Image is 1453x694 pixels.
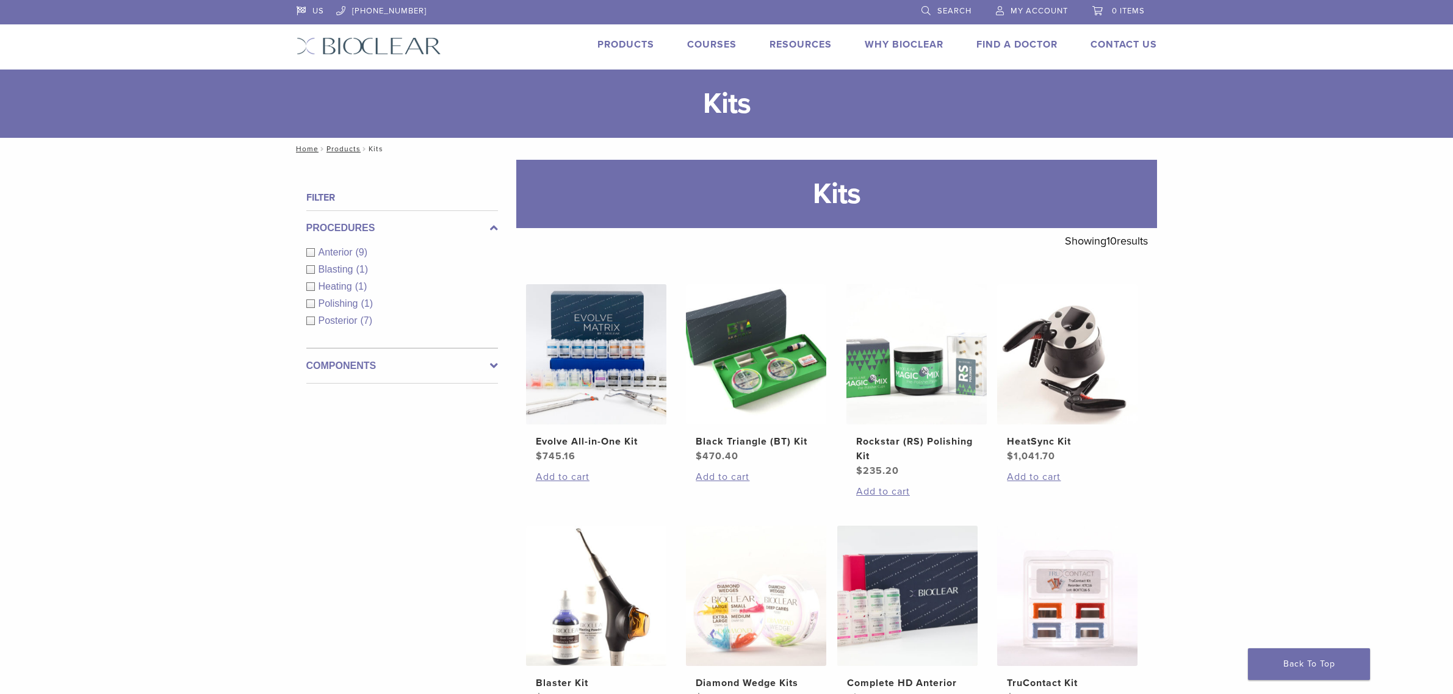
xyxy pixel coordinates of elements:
img: Blaster Kit [526,526,666,666]
label: Components [306,359,498,373]
span: / [319,146,326,152]
img: Rockstar (RS) Polishing Kit [846,284,987,424]
nav: Kits [287,138,1166,160]
img: TruContact Kit [997,526,1138,666]
h1: Kits [516,160,1157,228]
h4: Filter [306,190,498,205]
h2: Rockstar (RS) Polishing Kit [856,434,977,463]
span: Posterior [319,315,361,326]
h2: Blaster Kit [536,676,657,690]
span: (7) [361,315,373,326]
a: Home [292,145,319,153]
bdi: 470.40 [696,450,738,462]
span: 10 [1106,234,1117,248]
span: (1) [361,298,373,309]
span: $ [1007,450,1014,462]
img: Diamond Wedge Kits [686,526,826,666]
img: Complete HD Anterior Kit [837,526,978,666]
span: Polishing [319,298,361,309]
img: Black Triangle (BT) Kit [686,284,826,424]
span: Anterior [319,247,356,257]
a: Resources [770,38,832,51]
h2: Diamond Wedge Kits [696,676,817,690]
img: Evolve All-in-One Kit [526,284,666,424]
a: Add to cart: “Black Triangle (BT) Kit” [696,470,817,484]
span: (9) [356,247,368,257]
a: Why Bioclear [865,38,943,51]
a: Black Triangle (BT) KitBlack Triangle (BT) Kit $470.40 [685,284,827,463]
a: Add to cart: “HeatSync Kit” [1007,470,1128,484]
a: Contact Us [1091,38,1157,51]
span: Blasting [319,264,356,274]
span: 0 items [1112,6,1145,16]
a: Find A Doctor [976,38,1058,51]
a: Back To Top [1248,648,1370,680]
img: HeatSync Kit [997,284,1138,424]
bdi: 745.16 [536,450,575,462]
p: Showing results [1065,228,1148,254]
a: HeatSync KitHeatSync Kit $1,041.70 [997,284,1139,463]
span: Search [937,6,972,16]
span: Heating [319,281,355,292]
a: Add to cart: “Evolve All-in-One Kit” [536,470,657,484]
span: / [361,146,369,152]
h2: TruContact Kit [1007,676,1128,690]
a: Rockstar (RS) Polishing KitRockstar (RS) Polishing Kit $235.20 [846,284,988,478]
span: My Account [1011,6,1068,16]
a: Add to cart: “Rockstar (RS) Polishing Kit” [856,484,977,499]
span: $ [696,450,702,462]
a: Products [326,145,361,153]
h2: HeatSync Kit [1007,434,1128,449]
h2: Evolve All-in-One Kit [536,434,657,449]
a: Courses [687,38,737,51]
bdi: 235.20 [856,465,899,477]
a: Products [597,38,654,51]
span: (1) [356,264,368,274]
span: (1) [355,281,367,292]
a: Evolve All-in-One KitEvolve All-in-One Kit $745.16 [525,284,668,463]
span: $ [536,450,543,462]
label: Procedures [306,221,498,235]
img: Bioclear [297,37,441,55]
bdi: 1,041.70 [1007,450,1055,462]
span: $ [856,465,863,477]
h2: Black Triangle (BT) Kit [696,434,817,449]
